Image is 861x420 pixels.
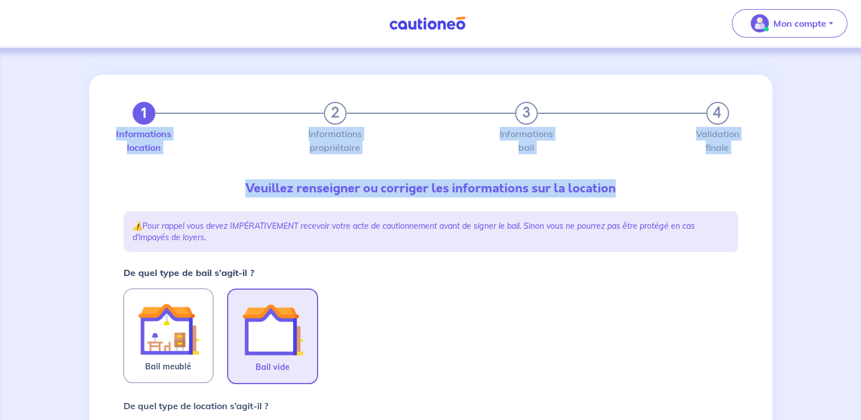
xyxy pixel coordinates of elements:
p: De quel type de location s’agit-il ? [123,399,268,413]
label: Informations bail [515,129,538,152]
p: ⚠️ [133,220,729,243]
label: Informations location [133,129,155,152]
img: illu_furnished_lease.svg [138,298,199,360]
span: Bail vide [256,360,290,374]
img: illu_empty_lease.svg [242,299,303,360]
button: illu_account_valid_menu.svgMon compte [732,9,847,38]
p: Mon compte [773,17,826,30]
label: Informations propriétaire [324,129,347,152]
em: Pour rappel vous devez IMPÉRATIVEMENT recevoir votre acte de cautionnement avant de signer le bai... [133,221,695,242]
img: Cautioneo [385,17,470,31]
strong: De quel type de bail s’agit-il ? [123,267,254,278]
label: Validation finale [706,129,729,152]
p: Veuillez renseigner ou corriger les informations sur la location [123,179,738,197]
button: 1 [133,102,155,125]
img: illu_account_valid_menu.svg [751,14,769,32]
span: Bail meublé [145,360,191,373]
